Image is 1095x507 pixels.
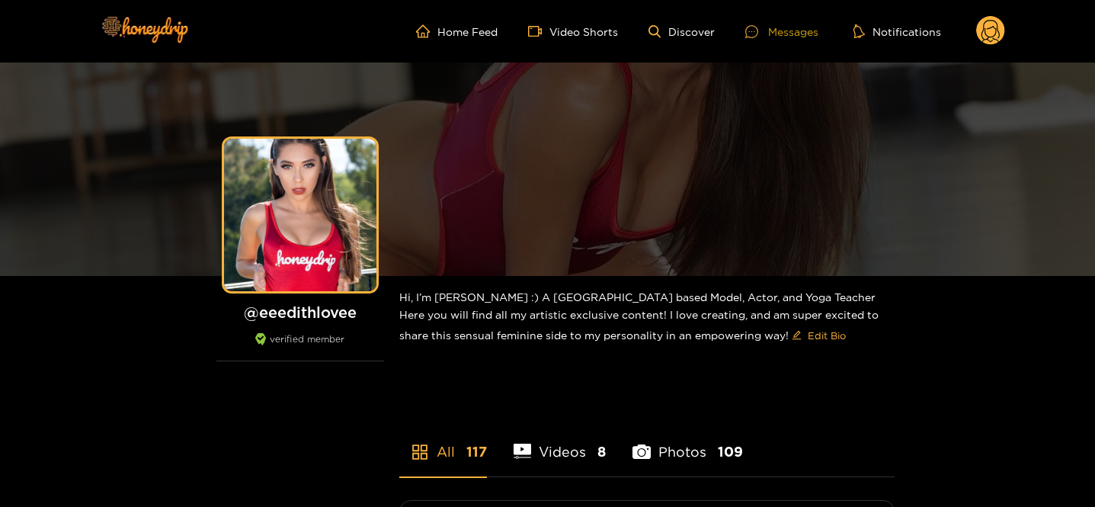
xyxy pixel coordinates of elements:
a: Home Feed [416,24,498,38]
li: All [399,408,487,477]
div: Messages [745,23,818,40]
span: 8 [597,442,606,461]
span: 117 [466,442,487,461]
a: Discover [648,25,715,38]
a: Video Shorts [528,24,618,38]
li: Videos [514,408,607,477]
span: home [416,24,437,38]
span: appstore [411,443,429,461]
button: Notifications [849,24,946,39]
span: Edit Bio [808,328,846,343]
span: edit [792,330,802,342]
h1: @ eeedithlovee [216,303,384,322]
div: Hi, I’m [PERSON_NAME] :) A [GEOGRAPHIC_DATA] based Model, Actor, and Yoga Teacher Here you will f... [399,276,895,360]
div: verified member [216,333,384,361]
li: Photos [632,408,743,477]
span: video-camera [528,24,549,38]
button: editEdit Bio [789,323,849,348]
span: 109 [718,442,743,461]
